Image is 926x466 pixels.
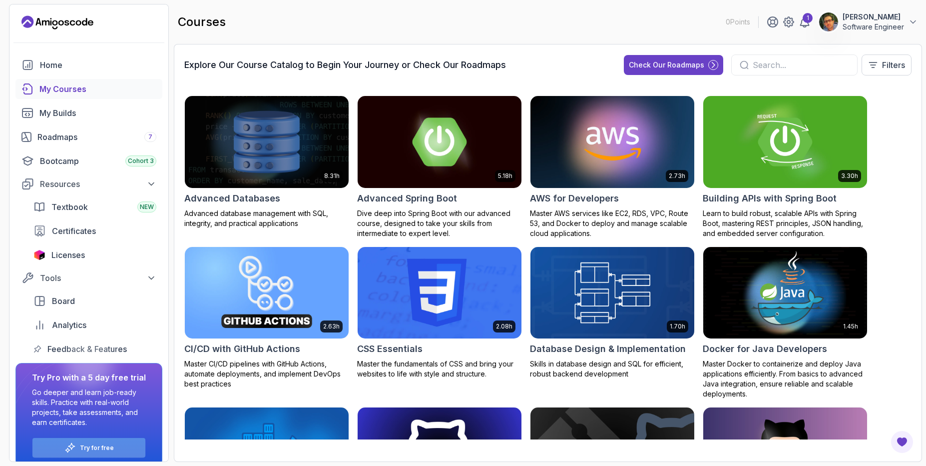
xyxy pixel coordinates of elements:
[703,359,868,399] p: Master Docker to containerize and deploy Java applications efficiently. From basics to advanced J...
[841,172,858,180] p: 3.30h
[40,272,156,284] div: Tools
[843,12,904,22] p: [PERSON_NAME]
[128,157,154,165] span: Cohort 3
[184,246,349,389] a: CI/CD with GitHub Actions card2.63hCI/CD with GitHub ActionsMaster CI/CD pipelines with GitHub Ac...
[624,55,723,75] button: Check Our Roadmaps
[27,245,162,265] a: licenses
[21,14,93,30] a: Landing page
[47,343,127,355] span: Feedback & Features
[52,319,86,331] span: Analytics
[799,16,811,28] a: 1
[358,96,521,188] img: Advanced Spring Boot card
[40,155,156,167] div: Bootcamp
[324,172,340,180] p: 8.31h
[27,197,162,217] a: textbook
[15,151,162,171] a: bootcamp
[890,430,914,454] button: Open Feedback Button
[703,247,867,339] img: Docker for Java Developers card
[80,444,114,452] a: Try for free
[51,249,85,261] span: Licenses
[39,83,156,95] div: My Courses
[753,59,849,71] input: Search...
[703,342,827,356] h2: Docker for Java Developers
[530,359,695,379] p: Skills in database design and SQL for efficient, robust backend development
[15,269,162,287] button: Tools
[32,437,146,458] button: Try for free
[357,246,522,379] a: CSS Essentials card2.08hCSS EssentialsMaster the fundamentals of CSS and bring your websites to l...
[40,178,156,190] div: Resources
[27,291,162,311] a: board
[530,191,619,205] h2: AWS for Developers
[15,103,162,123] a: builds
[15,55,162,75] a: home
[184,191,280,205] h2: Advanced Databases
[843,322,858,330] p: 1.45h
[184,342,300,356] h2: CI/CD with GitHub Actions
[184,208,349,228] p: Advanced database management with SQL, integrity, and practical applications
[52,295,75,307] span: Board
[184,58,506,72] h3: Explore Our Course Catalog to Begin Your Journey or Check Our Roadmaps
[530,95,695,238] a: AWS for Developers card2.73hAWS for DevelopersMaster AWS services like EC2, RDS, VPC, Route 53, a...
[15,79,162,99] a: courses
[357,95,522,238] a: Advanced Spring Boot card5.18hAdvanced Spring BootDive deep into Spring Boot with our advanced co...
[669,172,685,180] p: 2.73h
[358,247,521,339] img: CSS Essentials card
[703,96,867,188] img: Building APIs with Spring Boot card
[357,208,522,238] p: Dive deep into Spring Boot with our advanced course, designed to take your skills from intermedia...
[27,315,162,335] a: analytics
[185,247,349,339] img: CI/CD with GitHub Actions card
[530,247,694,339] img: Database Design & Implementation card
[40,59,156,71] div: Home
[148,133,152,141] span: 7
[37,131,156,143] div: Roadmaps
[530,246,695,379] a: Database Design & Implementation card1.70hDatabase Design & ImplementationSkills in database desi...
[819,12,838,31] img: user profile image
[32,387,146,427] p: Go deeper and learn job-ready skills. Practice with real-world projects, take assessments, and ea...
[184,359,349,389] p: Master CI/CD pipelines with GitHub Actions, automate deployments, and implement DevOps best pract...
[15,175,162,193] button: Resources
[27,221,162,241] a: certificates
[670,322,685,330] p: 1.70h
[33,250,45,260] img: jetbrains icon
[530,96,694,188] img: AWS for Developers card
[357,191,457,205] h2: Advanced Spring Boot
[51,201,88,213] span: Textbook
[323,322,340,330] p: 2.63h
[498,172,512,180] p: 5.18h
[15,127,162,147] a: roadmaps
[629,60,704,70] div: Check Our Roadmaps
[357,359,522,379] p: Master the fundamentals of CSS and bring your websites to life with style and structure.
[882,59,905,71] p: Filters
[39,107,156,119] div: My Builds
[819,12,918,32] button: user profile image[PERSON_NAME]Software Engineer
[703,95,868,238] a: Building APIs with Spring Boot card3.30hBuilding APIs with Spring BootLearn to build robust, scal...
[862,54,912,75] button: Filters
[703,246,868,399] a: Docker for Java Developers card1.45hDocker for Java DevelopersMaster Docker to containerize and d...
[726,17,750,27] p: 0 Points
[184,95,349,228] a: Advanced Databases card8.31hAdvanced DatabasesAdvanced database management with SQL, integrity, a...
[803,13,813,23] div: 1
[530,208,695,238] p: Master AWS services like EC2, RDS, VPC, Route 53, and Docker to deploy and manage scalable cloud ...
[530,342,686,356] h2: Database Design & Implementation
[185,96,349,188] img: Advanced Databases card
[27,339,162,359] a: feedback
[703,191,837,205] h2: Building APIs with Spring Boot
[140,203,154,211] span: NEW
[52,225,96,237] span: Certificates
[843,22,904,32] p: Software Engineer
[703,208,868,238] p: Learn to build robust, scalable APIs with Spring Boot, mastering REST principles, JSON handling, ...
[357,342,423,356] h2: CSS Essentials
[496,322,512,330] p: 2.08h
[178,14,226,30] h2: courses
